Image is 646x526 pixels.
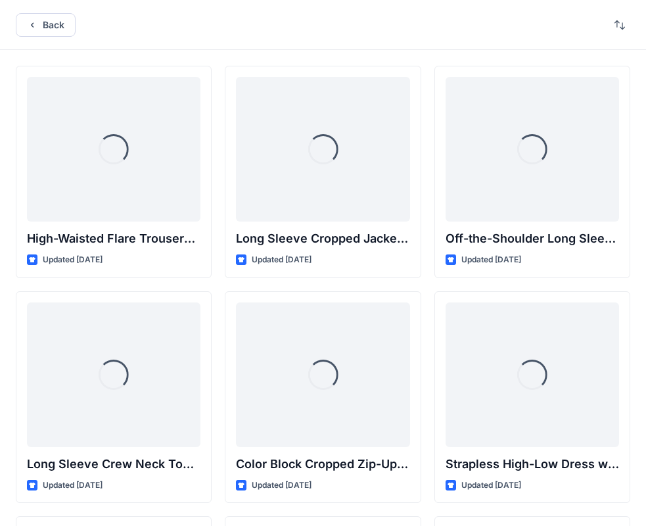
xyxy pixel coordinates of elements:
p: Updated [DATE] [252,253,311,267]
p: Long Sleeve Crew Neck Top with Asymmetrical Tie Detail [27,455,200,473]
p: Color Block Cropped Zip-Up Jacket with Sheer Sleeves [236,455,409,473]
p: High-Waisted Flare Trousers with Button Detail [27,229,200,248]
p: Updated [DATE] [461,479,521,492]
p: Strapless High-Low Dress with Side Bow Detail [446,455,619,473]
p: Updated [DATE] [252,479,311,492]
p: Long Sleeve Cropped Jacket with Mandarin Collar and Shoulder Detail [236,229,409,248]
button: Back [16,13,76,37]
p: Updated [DATE] [43,479,103,492]
p: Off-the-Shoulder Long Sleeve Top [446,229,619,248]
p: Updated [DATE] [43,253,103,267]
p: Updated [DATE] [461,253,521,267]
